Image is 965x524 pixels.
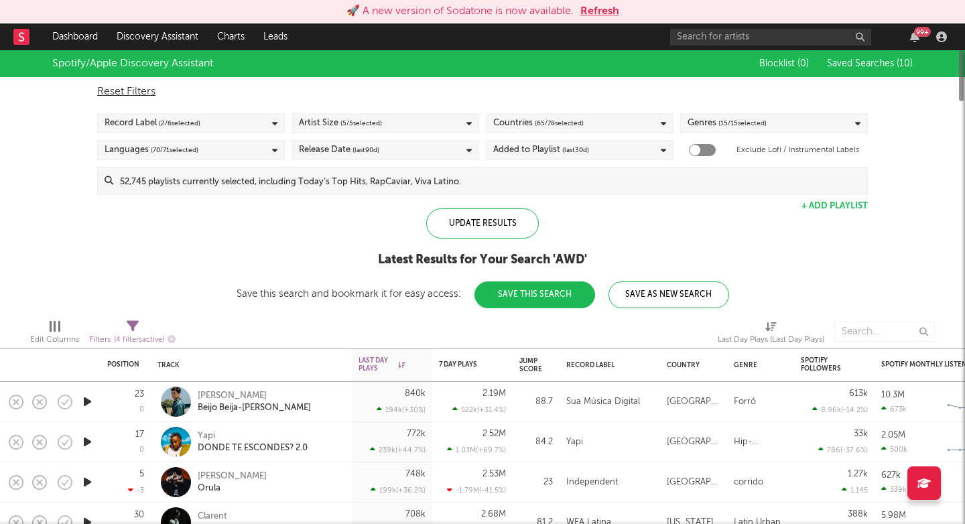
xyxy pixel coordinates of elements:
input: 52,745 playlists currently selected, including Today’s Top Hits, RapCaviar, Viva Latino. [113,168,867,194]
div: Reset Filters [97,84,868,100]
div: Latest Results for Your Search ' AWD ' [237,252,729,268]
div: Genre [734,361,781,369]
span: ( 70 / 71 selected) [151,142,198,158]
span: Blocklist [759,59,809,68]
input: Search for artists [670,29,871,46]
div: 88.7 [519,394,553,410]
div: 1.27k [848,470,868,478]
div: 522k ( +31.4 % ) [452,405,506,414]
label: Exclude Lofi / Instrumental Labels [736,142,859,158]
div: 0 [139,406,144,413]
button: Save As New Search [608,281,729,308]
span: (last 30 d) [562,142,589,158]
div: Forró [734,394,756,410]
div: 708k [405,510,426,519]
span: ( 4 filters active) [114,336,164,344]
a: [PERSON_NAME]Beijo Beija-[PERSON_NAME] [198,390,311,414]
div: 786 ( -37.6 % ) [818,446,868,454]
div: [PERSON_NAME] [198,390,311,402]
span: ( 2 / 6 selected) [159,115,200,131]
div: 627k [881,471,901,480]
div: 84.2 [519,434,553,450]
div: 5 [139,470,144,478]
div: -3 [128,486,144,495]
div: 199k ( +36.2 % ) [371,486,426,495]
span: ( 10 ) [897,59,913,68]
button: Saved Searches (10) [823,58,913,69]
div: 23 [135,390,144,399]
div: Yapi [566,434,583,450]
div: [PERSON_NAME] [198,470,267,482]
span: ( 15 / 15 selected) [718,115,767,131]
div: 0 [139,446,144,454]
span: (last 90 d) [352,142,379,158]
div: Orula [198,482,267,495]
div: Sua Música Digital [566,394,640,410]
div: Record Label [105,115,200,131]
div: Yapi [198,430,308,442]
div: 748k [405,470,426,478]
div: Beijo Beija-[PERSON_NAME] [198,402,311,414]
div: Spotify/Apple Discovery Assistant [52,56,213,72]
button: Save This Search [474,281,595,308]
div: 10.3M [881,391,905,399]
div: Countries [493,115,584,131]
div: 772k [407,430,426,438]
input: Search... [834,322,935,342]
div: DONDE TE ESCONDES? 2.0 [198,442,308,454]
div: 500k [881,445,907,454]
div: 5.98M [881,511,906,520]
div: Filters(4 filters active) [89,315,176,354]
div: Track [157,361,338,369]
a: Leads [254,23,297,50]
div: Save this search and bookmark it for easy access: [237,289,729,299]
div: 8.96k ( -14.2 % ) [812,405,868,414]
a: YapiDONDE TE ESCONDES? 2.0 [198,430,308,454]
a: Discovery Assistant [107,23,208,50]
div: Last Day Plays (Last Day Plays) [718,315,824,354]
div: Country [667,361,714,369]
div: [GEOGRAPHIC_DATA] [667,394,720,410]
div: Hip-Hop/Rap [734,434,787,450]
div: Update Results [426,208,539,239]
button: + Add Playlist [801,202,868,210]
a: Dashboard [43,23,107,50]
div: Genres [688,115,767,131]
div: Edit Columns [30,332,79,348]
div: Last Day Plays [359,356,405,373]
div: 840k [405,389,426,398]
div: 339k [881,485,907,494]
div: Added to Playlist [493,142,589,158]
div: 2.19M [482,389,506,398]
div: Release Date [299,142,379,158]
div: 2.68M [481,510,506,519]
div: 17 [135,430,144,439]
div: Filters [89,332,176,348]
button: 99+ [910,31,919,42]
div: 2.53M [482,470,506,478]
div: 388k [848,510,868,519]
div: Artist Size [299,115,382,131]
span: Saved Searches [827,59,913,68]
a: Charts [208,23,254,50]
div: Record Label [566,361,647,369]
div: 33k [854,430,868,438]
span: ( 0 ) [797,59,809,68]
span: ( 65 / 78 selected) [535,115,584,131]
div: Position [107,361,139,369]
div: [GEOGRAPHIC_DATA] [667,474,720,490]
div: 7 Day Plays [439,361,486,369]
div: 30 [134,511,144,519]
div: 673k [881,405,907,413]
div: Last Day Plays (Last Day Plays) [718,332,824,348]
div: Spotify Followers [801,356,848,373]
div: 🚀 A new version of Sodatone is now available. [346,3,574,19]
span: ( 5 / 5 selected) [340,115,382,131]
div: 613k [849,389,868,398]
a: [PERSON_NAME]Orula [198,470,267,495]
div: 23 [519,474,553,490]
div: corrido [734,474,763,490]
div: 2.52M [482,430,506,438]
div: 1.03M ( +69.7 % ) [447,446,506,454]
div: 239k ( +44.7 % ) [370,446,426,454]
